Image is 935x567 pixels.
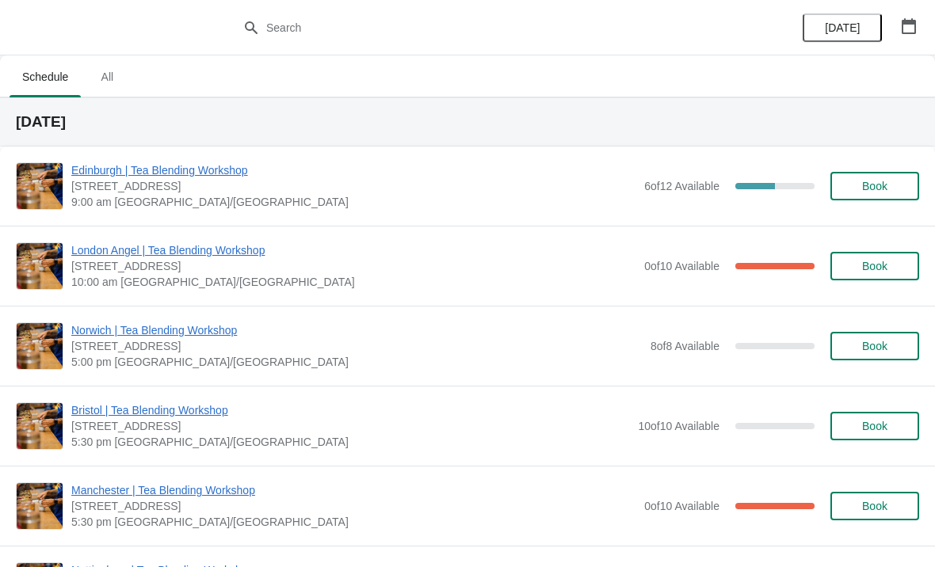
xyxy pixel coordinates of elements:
[17,403,63,449] img: Bristol | Tea Blending Workshop | 73 Park Street, Bristol, BS1 5PB | 5:30 pm Europe/London
[830,412,919,440] button: Book
[71,178,636,194] span: [STREET_ADDRESS]
[644,180,719,192] span: 6 of 12 Available
[71,514,636,530] span: 5:30 pm [GEOGRAPHIC_DATA]/[GEOGRAPHIC_DATA]
[87,63,127,91] span: All
[830,172,919,200] button: Book
[17,243,63,289] img: London Angel | Tea Blending Workshop | 26 Camden Passage, The Angel, London N1 8ED, UK | 10:00 am...
[71,434,630,450] span: 5:30 pm [GEOGRAPHIC_DATA]/[GEOGRAPHIC_DATA]
[644,260,719,272] span: 0 of 10 Available
[71,498,636,514] span: [STREET_ADDRESS]
[10,63,81,91] span: Schedule
[71,242,636,258] span: London Angel | Tea Blending Workshop
[862,180,887,192] span: Book
[17,483,63,529] img: Manchester | Tea Blending Workshop | 57 Church St, Manchester, M4 1PD | 5:30 pm Europe/London
[862,420,887,432] span: Book
[17,163,63,209] img: Edinburgh | Tea Blending Workshop | 89 Rose Street, Edinburgh, EH2 3DT | 9:00 am Europe/London
[71,418,630,434] span: [STREET_ADDRESS]
[265,13,701,42] input: Search
[16,114,919,130] h2: [DATE]
[71,322,643,338] span: Norwich | Tea Blending Workshop
[825,21,860,34] span: [DATE]
[71,354,643,370] span: 5:00 pm [GEOGRAPHIC_DATA]/[GEOGRAPHIC_DATA]
[862,340,887,352] span: Book
[71,162,636,178] span: Edinburgh | Tea Blending Workshop
[651,340,719,352] span: 8 of 8 Available
[71,194,636,210] span: 9:00 am [GEOGRAPHIC_DATA]/[GEOGRAPHIC_DATA]
[17,323,63,369] img: Norwich | Tea Blending Workshop | 9 Back Of The Inns, Norwich NR2 1PT, UK | 5:00 pm Europe/London
[71,258,636,274] span: [STREET_ADDRESS]
[862,500,887,512] span: Book
[71,402,630,418] span: Bristol | Tea Blending Workshop
[803,13,882,42] button: [DATE]
[862,260,887,272] span: Book
[644,500,719,512] span: 0 of 10 Available
[71,338,643,354] span: [STREET_ADDRESS]
[830,492,919,520] button: Book
[71,482,636,498] span: Manchester | Tea Blending Workshop
[830,332,919,360] button: Book
[638,420,719,432] span: 10 of 10 Available
[71,274,636,290] span: 10:00 am [GEOGRAPHIC_DATA]/[GEOGRAPHIC_DATA]
[830,252,919,280] button: Book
